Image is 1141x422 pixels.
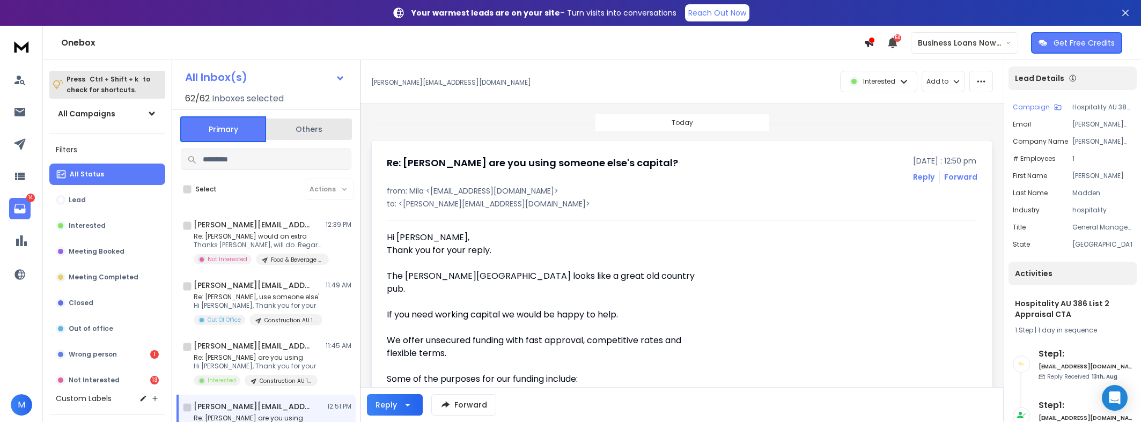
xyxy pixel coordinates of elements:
p: Construction AU 1685 List 2 Appraisal CTA [264,316,316,324]
button: Interested [49,215,165,236]
p: General Manager / Partner [1072,223,1132,232]
h1: Onebox [61,36,864,49]
button: Others [266,117,352,141]
div: 1 [150,350,159,359]
h6: [EMAIL_ADDRESS][DOMAIN_NAME] [1039,362,1132,371]
div: Some of the purposes for our funding include: [387,373,700,386]
p: [PERSON_NAME][GEOGRAPHIC_DATA] [1072,137,1132,146]
p: Out Of Office [208,316,241,324]
p: Reach Out Now [688,8,746,18]
div: Thank you for your reply. [387,244,700,257]
button: Meeting Completed [49,266,165,288]
strong: Your warmest leads are on your site [411,8,560,18]
p: Campaign [1013,103,1050,112]
p: Construction AU 1686 List 1 Video CTA [260,377,311,385]
p: # Employees [1013,154,1056,163]
p: – Turn visits into conversations [411,8,676,18]
p: Re: [PERSON_NAME] would an extra [194,232,322,241]
p: Not Interested [69,376,120,384]
img: logo [11,36,32,56]
p: Lead [69,196,86,204]
p: Lead Details [1015,73,1064,84]
p: Wrong person [69,350,117,359]
label: Select [196,185,217,194]
span: 13th, Aug [1092,373,1117,381]
button: Out of office [49,318,165,339]
h1: [PERSON_NAME][EMAIL_ADDRESS][DOMAIN_NAME] [194,401,312,412]
button: Reply [913,172,934,182]
p: First Name [1013,172,1047,180]
h1: [PERSON_NAME][EMAIL_ADDRESS][DOMAIN_NAME] [194,280,312,291]
h6: Step 1 : [1039,347,1132,360]
p: Hi [PERSON_NAME], Thank you for your [194,362,318,371]
p: Business Loans Now ([PERSON_NAME]) [918,38,1005,48]
h1: All Inbox(s) [185,72,247,83]
p: Re: [PERSON_NAME], use someone else's [194,293,322,301]
span: 50 [894,34,901,42]
h1: Re: [PERSON_NAME] are you using someone else's capital? [387,156,678,171]
p: Get Free Credits [1054,38,1115,48]
h1: [PERSON_NAME][EMAIL_ADDRESS][DOMAIN_NAME] [194,219,312,230]
h3: Custom Labels [56,393,112,404]
p: Madden [1072,189,1132,197]
button: All Inbox(s) [176,66,354,88]
p: Interested [69,221,106,230]
p: Interested [208,376,236,384]
p: 12:51 PM [327,402,351,411]
button: M [11,394,32,416]
p: Hospitality AU 386 List 2 Appraisal CTA [1072,103,1132,112]
p: [GEOGRAPHIC_DATA] [1072,240,1132,249]
h1: All Campaigns [58,108,115,119]
div: Forward [944,172,977,182]
p: Closed [69,299,93,307]
p: [DATE] : 12:50 pm [913,156,977,166]
span: Ctrl + Shift + k [88,73,140,85]
button: Lead [49,189,165,211]
button: Meeting Booked [49,241,165,262]
h1: Hospitality AU 386 List 2 Appraisal CTA [1015,298,1130,320]
p: 14 [26,194,35,202]
p: 11:45 AM [326,342,351,350]
p: Meeting Booked [69,247,124,256]
div: | [1015,326,1130,335]
h3: Inboxes selected [212,92,284,105]
h3: Filters [49,142,165,157]
p: [PERSON_NAME][EMAIL_ADDRESS][DOMAIN_NAME] [371,78,531,87]
button: Reply [367,394,423,416]
p: Title [1013,223,1026,232]
button: Wrong person1 [49,344,165,365]
p: Not Interested [208,255,247,263]
p: Thanks [PERSON_NAME], will do. Regards Freya [DATE], [194,241,322,249]
h6: [EMAIL_ADDRESS][DOMAIN_NAME] [1039,414,1132,422]
p: [PERSON_NAME][EMAIL_ADDRESS][DOMAIN_NAME] [1072,120,1132,129]
p: 1 [1072,154,1132,163]
h6: Step 1 : [1039,399,1132,412]
button: Get Free Credits [1031,32,1122,54]
p: Today [672,119,693,127]
p: [PERSON_NAME] [1072,172,1132,180]
p: Meeting Completed [69,273,138,282]
p: from: Mila <[EMAIL_ADDRESS][DOMAIN_NAME]> [387,186,977,196]
div: The [PERSON_NAME][GEOGRAPHIC_DATA] looks like a great old country pub. [387,270,700,295]
p: Food & Beverage AU 409 List 1 Video CTA [271,256,322,264]
p: Hi [PERSON_NAME], Thank you for your [194,301,322,310]
h1: [PERSON_NAME][EMAIL_ADDRESS][DOMAIN_NAME] [194,340,312,351]
p: Last Name [1013,189,1048,197]
div: Hi [PERSON_NAME], [387,231,700,244]
p: Add to [926,77,948,86]
p: to: <[PERSON_NAME][EMAIL_ADDRESS][DOMAIN_NAME]> [387,198,977,209]
p: Company Name [1013,137,1068,146]
a: Reach Out Now [685,4,749,21]
p: 11:49 AM [326,281,351,290]
p: Email [1013,120,1031,129]
p: Interested [863,77,895,86]
div: 13 [150,376,159,384]
p: Re: [PERSON_NAME] are you using [194,353,318,362]
p: State [1013,240,1030,249]
p: Press to check for shortcuts. [67,74,150,95]
button: Campaign [1013,103,1062,112]
button: Not Interested13 [49,369,165,391]
p: Out of office [69,324,113,333]
button: All Campaigns [49,103,165,124]
button: All Status [49,164,165,185]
